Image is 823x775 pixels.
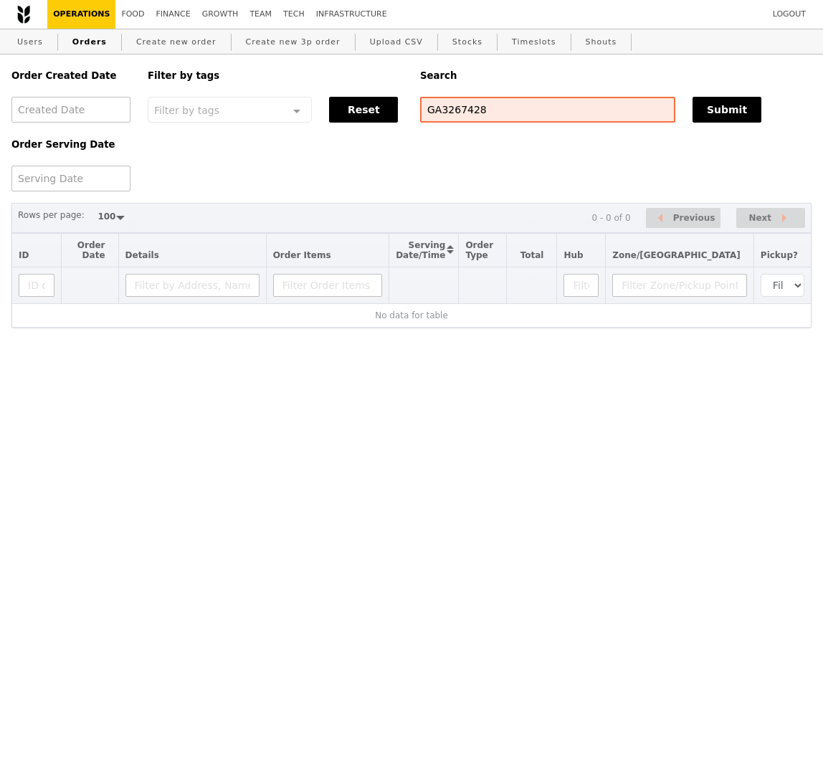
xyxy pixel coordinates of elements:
[11,166,130,191] input: Serving Date
[130,29,222,55] a: Create new order
[580,29,623,55] a: Shouts
[563,250,583,260] span: Hub
[563,274,599,297] input: Filter Hub
[364,29,429,55] a: Upload CSV
[612,250,741,260] span: Zone/[GEOGRAPHIC_DATA]
[736,208,805,229] button: Next
[273,274,383,297] input: Filter Order Items
[612,274,747,297] input: Filter Zone/Pickup Point
[148,70,403,81] h5: Filter by tags
[673,209,715,227] span: Previous
[761,250,798,260] span: Pickup?
[125,250,159,260] span: Details
[67,29,113,55] a: Orders
[329,97,398,123] button: Reset
[748,209,771,227] span: Next
[506,29,561,55] a: Timeslots
[18,208,85,222] label: Rows per page:
[11,29,49,55] a: Users
[465,240,493,260] span: Order Type
[19,310,804,320] div: No data for table
[447,29,488,55] a: Stocks
[19,274,54,297] input: ID or Salesperson name
[693,97,761,123] button: Submit
[11,97,130,123] input: Created Date
[646,208,720,229] button: Previous
[11,70,130,81] h5: Order Created Date
[125,274,260,297] input: Filter by Address, Name, Email, Mobile
[420,97,675,123] input: Search any field
[17,5,30,24] img: Grain logo
[19,250,29,260] span: ID
[240,29,346,55] a: Create new 3p order
[273,250,331,260] span: Order Items
[591,213,630,223] div: 0 - 0 of 0
[420,70,812,81] h5: Search
[11,139,130,150] h5: Order Serving Date
[154,103,219,116] span: Filter by tags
